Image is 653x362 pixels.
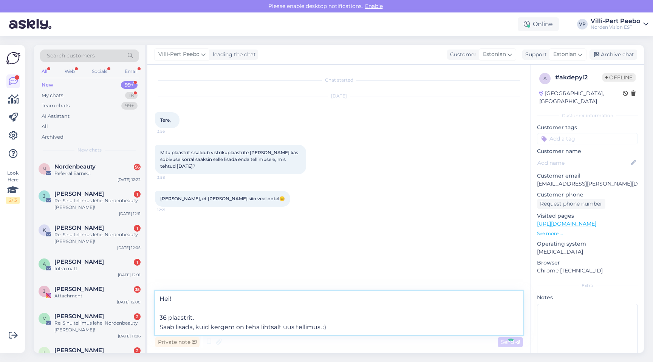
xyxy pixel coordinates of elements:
div: Archived [42,133,63,141]
span: Janek Jõemaa [54,190,104,197]
div: [DATE] 12:01 [118,272,141,278]
span: 3:56 [157,128,186,134]
div: [DATE] 12:11 [119,211,141,217]
div: Domain Overview [29,45,68,50]
div: Team chats [42,102,70,110]
div: 2 [134,347,141,354]
span: Katrin Rannaväli [54,224,104,231]
p: Customer phone [537,191,638,199]
p: Browser [537,259,638,267]
p: Notes [537,294,638,302]
div: 18 [125,92,138,99]
div: 35 [134,286,141,293]
img: Askly Logo [6,51,20,65]
p: See more ... [537,230,638,237]
img: website_grey.svg [12,20,18,26]
p: Chrome [TECHNICAL_ID] [537,267,638,275]
div: VP [577,19,588,29]
div: New [42,81,53,89]
div: [DATE] 12:22 [118,177,141,183]
span: Merje Kask [54,313,104,320]
img: tab_domain_overview_orange.svg [20,44,26,50]
div: AI Assistant [42,113,70,120]
div: leading the chat [210,51,256,59]
div: 1 [134,191,141,198]
div: [DATE] 11:06 [118,333,141,339]
span: J [43,193,45,199]
span: Nordenbeauty [54,163,96,170]
p: Customer email [537,172,638,180]
a: [URL][DOMAIN_NAME] [537,220,596,227]
div: Re: Sinu tellimus lehel Nordenbeauty [PERSON_NAME]! [54,320,141,333]
span: Tere, [160,117,171,123]
span: Offline [602,73,636,82]
div: Norden Vision EST [591,24,640,30]
span: 3:58 [157,175,186,180]
span: 12:21 [157,207,186,213]
div: Re: Sinu tellimus lehel Nordenbeauty [PERSON_NAME]! [54,231,141,245]
div: 56 [134,164,141,170]
div: [DATE] [155,93,523,99]
div: All [42,123,48,130]
input: Add name [537,159,629,167]
div: 2 / 3 [6,197,20,204]
div: 99+ [121,102,138,110]
div: Villi-Pert Peebo [591,18,640,24]
div: 2 [134,313,141,320]
div: Support [522,51,547,59]
span: Jane Merela [54,286,104,292]
span: J [43,288,45,294]
p: [EMAIL_ADDRESS][PERSON_NAME][DOMAIN_NAME] [537,180,638,188]
div: Email [123,67,139,76]
div: # akdepyl2 [555,73,602,82]
div: My chats [42,92,63,99]
p: Operating system [537,240,638,248]
span: Enable [363,3,385,9]
div: 1 [134,259,141,266]
span: K [43,227,46,233]
span: I [43,350,45,355]
span: Estonian [483,50,506,59]
div: Archive chat [590,50,637,60]
div: Keywords by Traffic [84,45,127,50]
div: v 4.0.24 [21,12,37,18]
div: [DATE] 12:00 [117,299,141,305]
div: Domain: [DOMAIN_NAME] [20,20,83,26]
span: [PERSON_NAME], et [PERSON_NAME] siin veel ootel😊 [160,196,285,201]
div: Customer [447,51,477,59]
div: [GEOGRAPHIC_DATA], [GEOGRAPHIC_DATA] [539,90,623,105]
span: New chats [77,147,102,153]
span: Anett Rohumets [54,258,104,265]
div: 1 [134,225,141,232]
span: a [543,76,547,81]
div: Request phone number [537,199,605,209]
span: Ingeborg [54,347,104,354]
div: [DATE] 12:05 [117,245,141,251]
p: Customer name [537,147,638,155]
div: Referral Earned! [54,170,141,177]
div: Web [63,67,76,76]
div: Look Here [6,170,20,204]
img: logo_orange.svg [12,12,18,18]
span: Estonian [553,50,576,59]
p: Customer tags [537,124,638,131]
span: Search customers [47,52,95,60]
a: Villi-Pert PeeboNorden Vision EST [591,18,648,30]
div: Socials [90,67,109,76]
div: Attachment [54,292,141,299]
p: Visited pages [537,212,638,220]
span: A [43,261,46,267]
span: N [42,166,46,172]
div: Re: Sinu tellimus lehel Nordenbeauty [PERSON_NAME]! [54,197,141,211]
img: tab_keywords_by_traffic_grey.svg [75,44,81,50]
span: M [42,316,46,321]
div: All [40,67,49,76]
div: Customer information [537,112,638,119]
span: Villi-Pert Peebo [158,50,200,59]
div: Infra matt [54,265,141,272]
div: Online [518,17,559,31]
p: [MEDICAL_DATA] [537,248,638,256]
div: Chat started [155,77,523,84]
div: Extra [537,282,638,289]
input: Add a tag [537,133,638,144]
